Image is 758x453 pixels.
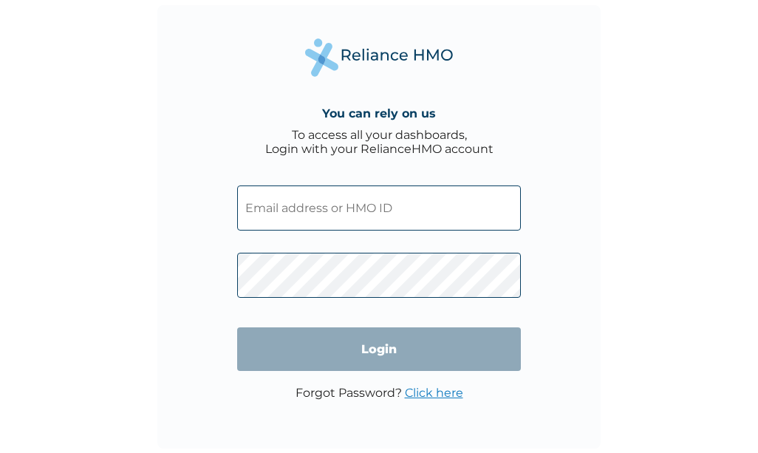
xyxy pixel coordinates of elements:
input: Email address or HMO ID [237,185,521,231]
input: Login [237,327,521,371]
img: Reliance Health's Logo [305,38,453,76]
p: Forgot Password? [296,386,463,400]
div: To access all your dashboards, Login with your RelianceHMO account [265,128,494,156]
a: Click here [405,386,463,400]
h4: You can rely on us [322,106,436,120]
